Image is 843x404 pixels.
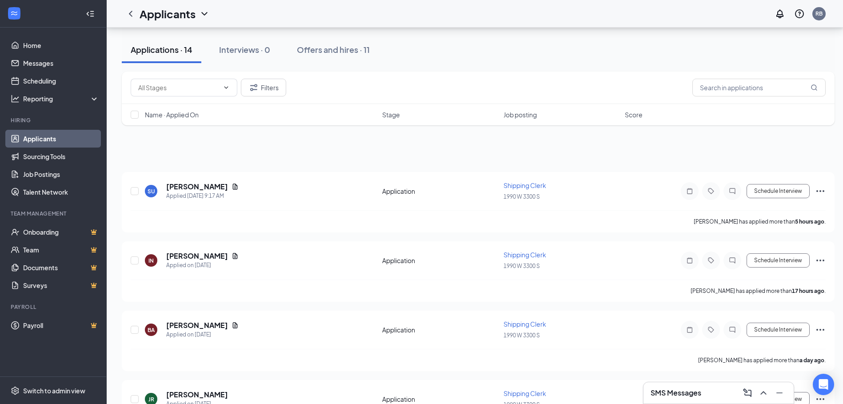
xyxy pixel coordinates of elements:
svg: ChevronDown [223,84,230,91]
div: Team Management [11,210,97,217]
b: a day ago [799,357,824,364]
div: Application [382,256,498,265]
h5: [PERSON_NAME] [166,182,228,192]
a: Sourcing Tools [23,148,99,165]
svg: Note [684,326,695,333]
a: Home [23,36,99,54]
a: DocumentsCrown [23,259,99,276]
span: 1990 W 3300 S [503,332,540,339]
button: Filter Filters [241,79,286,96]
svg: Notifications [775,8,785,19]
a: OnboardingCrown [23,223,99,241]
b: 5 hours ago [795,218,824,225]
div: Applications · 14 [131,44,192,55]
p: [PERSON_NAME] has applied more than . [694,218,826,225]
span: Shipping Clerk [503,320,546,328]
svg: Document [232,252,239,260]
b: 17 hours ago [792,288,824,294]
svg: Collapse [86,9,95,18]
svg: WorkstreamLogo [10,9,19,18]
svg: Settings [11,386,20,395]
p: [PERSON_NAME] has applied more than . [698,356,826,364]
button: ComposeMessage [740,386,755,400]
span: Score [625,110,643,119]
button: Schedule Interview [747,323,810,337]
svg: Minimize [774,388,785,398]
span: Shipping Clerk [503,181,546,189]
svg: Ellipses [815,324,826,335]
div: Applied [DATE] 9:17 AM [166,192,239,200]
div: Applied on [DATE] [166,330,239,339]
div: Payroll [11,303,97,311]
a: Scheduling [23,72,99,90]
span: Stage [382,110,400,119]
div: Reporting [23,94,100,103]
div: SU [148,188,155,195]
svg: QuestionInfo [794,8,805,19]
button: Schedule Interview [747,184,810,198]
div: RB [815,10,823,17]
span: Job posting [503,110,537,119]
p: [PERSON_NAME] has applied more than . [691,287,826,295]
div: Applied on [DATE] [166,261,239,270]
input: Search in applications [692,79,826,96]
a: Job Postings [23,165,99,183]
div: Application [382,395,498,404]
a: PayrollCrown [23,316,99,334]
span: Shipping Clerk [503,389,546,397]
a: Talent Network [23,183,99,201]
input: All Stages [138,83,219,92]
div: JR [148,396,154,403]
div: Interviews · 0 [219,44,270,55]
span: 1990 W 3300 S [503,193,540,200]
h1: Applicants [140,6,196,21]
svg: Ellipses [815,255,826,266]
svg: ChatInactive [727,257,738,264]
svg: ChatInactive [727,188,738,195]
div: Switch to admin view [23,386,85,395]
svg: Tag [706,188,716,195]
svg: ChevronLeft [125,8,136,19]
a: TeamCrown [23,241,99,259]
div: Offers and hires · 11 [297,44,370,55]
a: SurveysCrown [23,276,99,294]
div: Application [382,325,498,334]
svg: Document [232,183,239,190]
svg: Note [684,188,695,195]
svg: Ellipses [815,186,826,196]
svg: ChevronUp [758,388,769,398]
svg: Filter [248,82,259,93]
svg: ChevronDown [199,8,210,19]
button: Minimize [772,386,787,400]
div: IN [148,257,154,264]
svg: Document [232,322,239,329]
span: Name · Applied On [145,110,199,119]
a: Applicants [23,130,99,148]
button: Schedule Interview [747,253,810,268]
svg: MagnifyingGlass [811,84,818,91]
h5: [PERSON_NAME] [166,390,228,400]
span: 1990 W 3300 S [503,263,540,269]
a: Messages [23,54,99,72]
svg: ComposeMessage [742,388,753,398]
svg: Tag [706,257,716,264]
div: Application [382,187,498,196]
h5: [PERSON_NAME] [166,251,228,261]
div: Hiring [11,116,97,124]
h3: SMS Messages [651,388,701,398]
span: Shipping Clerk [503,251,546,259]
div: BA [148,326,155,334]
svg: Tag [706,326,716,333]
svg: Note [684,257,695,264]
div: Open Intercom Messenger [813,374,834,395]
svg: ChatInactive [727,326,738,333]
svg: Analysis [11,94,20,103]
h5: [PERSON_NAME] [166,320,228,330]
button: ChevronUp [756,386,771,400]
